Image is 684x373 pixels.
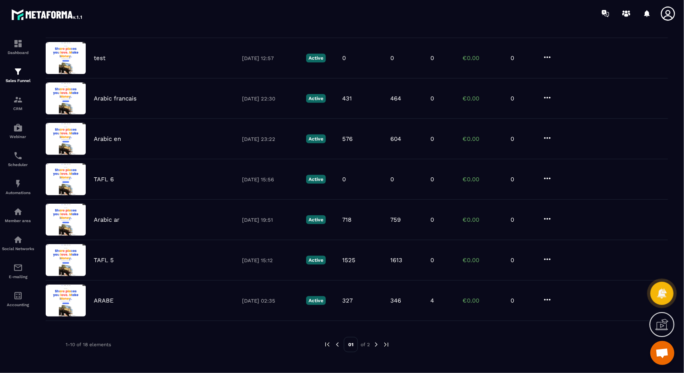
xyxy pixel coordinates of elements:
[242,176,298,182] p: [DATE] 15:56
[383,341,390,348] img: next
[46,123,86,155] img: image
[94,135,121,142] p: Arabic en
[2,229,34,257] a: social-networksocial-networkSocial Networks
[2,117,34,145] a: automationsautomationsWebinar
[2,201,34,229] a: automationsautomationsMember area
[462,54,502,62] p: €0.00
[2,145,34,173] a: schedulerschedulerScheduler
[13,235,23,245] img: social-network
[94,216,119,223] p: Arabic ar
[344,337,358,352] p: 01
[13,207,23,217] img: automations
[390,135,401,142] p: 604
[342,297,353,304] p: 327
[510,95,535,102] p: 0
[430,176,434,183] p: 0
[510,176,535,183] p: 0
[13,67,23,76] img: formation
[2,247,34,251] p: Social Networks
[2,134,34,139] p: Webinar
[462,297,502,304] p: €0.00
[46,42,86,74] img: image
[2,78,34,83] p: Sales Funnel
[306,175,326,184] p: Active
[66,342,111,347] p: 1-10 of 18 elements
[2,89,34,117] a: formationformationCRM
[306,296,326,305] p: Active
[306,54,326,62] p: Active
[342,95,352,102] p: 431
[13,179,23,189] img: automations
[2,173,34,201] a: automationsautomationsAutomations
[510,257,535,264] p: 0
[46,163,86,195] img: image
[342,216,351,223] p: 718
[342,54,346,62] p: 0
[306,94,326,103] p: Active
[242,55,298,61] p: [DATE] 12:57
[13,151,23,160] img: scheduler
[306,134,326,143] p: Active
[361,341,370,348] p: of 2
[13,263,23,273] img: email
[342,257,355,264] p: 1525
[462,135,502,142] p: €0.00
[46,204,86,236] img: image
[242,257,298,263] p: [DATE] 15:12
[430,95,434,102] p: 0
[390,257,402,264] p: 1613
[650,341,674,365] a: Ouvrir le chat
[462,176,502,183] p: €0.00
[242,298,298,304] p: [DATE] 02:35
[390,176,394,183] p: 0
[94,95,137,102] p: Arabic francais
[390,95,401,102] p: 464
[324,341,331,348] img: prev
[462,95,502,102] p: €0.00
[462,216,502,223] p: €0.00
[2,106,34,111] p: CRM
[13,95,23,104] img: formation
[11,7,83,22] img: logo
[430,135,434,142] p: 0
[510,216,535,223] p: 0
[390,297,401,304] p: 346
[2,303,34,307] p: Accounting
[2,61,34,89] a: formationformationSales Funnel
[510,54,535,62] p: 0
[390,216,401,223] p: 759
[13,39,23,48] img: formation
[2,285,34,313] a: accountantaccountantAccounting
[2,50,34,55] p: Dashboard
[430,257,434,264] p: 0
[94,54,105,62] p: test
[2,33,34,61] a: formationformationDashboard
[242,217,298,223] p: [DATE] 19:51
[510,135,535,142] p: 0
[46,82,86,114] img: image
[430,297,434,304] p: 4
[373,341,380,348] img: next
[2,162,34,167] p: Scheduler
[430,216,434,223] p: 0
[94,297,114,304] p: ARABE
[2,257,34,285] a: emailemailE-mailing
[13,123,23,132] img: automations
[2,191,34,195] p: Automations
[2,219,34,223] p: Member area
[510,297,535,304] p: 0
[94,257,114,264] p: TAFL 5
[46,244,86,276] img: image
[334,341,341,348] img: prev
[242,96,298,102] p: [DATE] 22:30
[342,135,353,142] p: 576
[46,285,86,317] img: image
[242,136,298,142] p: [DATE] 23:22
[306,215,326,224] p: Active
[342,176,346,183] p: 0
[462,257,502,264] p: €0.00
[94,176,114,183] p: TAFL 6
[13,291,23,301] img: accountant
[2,275,34,279] p: E-mailing
[390,54,394,62] p: 0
